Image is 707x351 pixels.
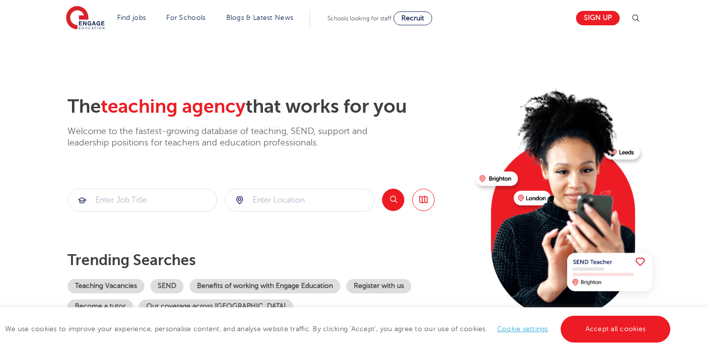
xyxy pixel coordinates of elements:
[576,11,620,25] a: Sign up
[226,14,294,21] a: Blogs & Latest News
[67,251,468,269] p: Trending searches
[67,126,395,149] p: Welcome to the fastest-growing database of teaching, SEND, support and leadership positions for t...
[67,299,133,314] a: Become a tutor
[497,325,548,333] a: Cookie settings
[67,279,144,293] a: Teaching Vacancies
[393,11,432,25] a: Recruit
[66,6,105,31] img: Engage Education
[166,14,205,21] a: For Schools
[382,189,404,211] button: Search
[139,299,293,314] a: Our coverage across [GEOGRAPHIC_DATA]
[190,279,340,293] a: Benefits of working with Engage Education
[68,189,217,211] input: Submit
[150,279,184,293] a: SEND
[225,189,375,211] div: Submit
[327,15,391,22] span: Schools looking for staff
[561,316,671,343] a: Accept all cookies
[225,189,374,211] input: Submit
[401,14,424,22] span: Recruit
[346,279,411,293] a: Register with us
[101,96,246,117] span: teaching agency
[5,325,673,333] span: We use cookies to improve your experience, personalise content, and analyse website traffic. By c...
[67,95,468,118] h2: The that works for you
[117,14,146,21] a: Find jobs
[67,189,217,211] div: Submit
